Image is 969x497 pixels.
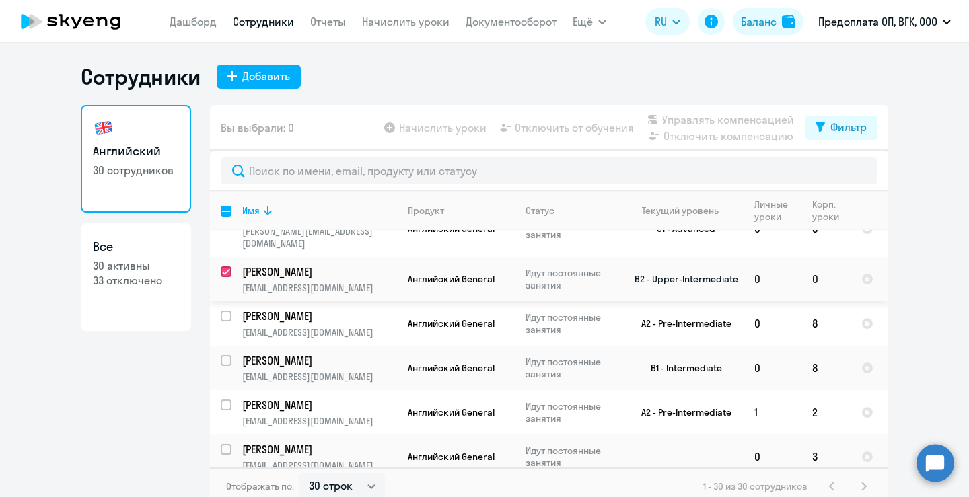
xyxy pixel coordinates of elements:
[526,267,618,291] p: Идут постоянные занятия
[801,434,851,479] td: 3
[526,204,618,217] div: Статус
[408,362,495,374] span: Английский General
[242,326,396,338] p: [EMAIL_ADDRESS][DOMAIN_NAME]
[618,390,744,434] td: A2 - Pre-Intermediate
[221,120,294,136] span: Вы выбрали: 0
[744,346,801,390] td: 0
[408,406,495,418] span: Английский General
[242,371,396,383] p: [EMAIL_ADDRESS][DOMAIN_NAME]
[242,397,396,412] a: [PERSON_NAME]
[830,119,867,135] div: Фильтр
[801,257,851,301] td: 0
[81,223,191,331] a: Все30 активны33 отключено
[526,400,618,424] p: Идут постоянные занятия
[801,390,851,434] td: 2
[242,309,394,323] p: [PERSON_NAME]
[408,451,495,463] span: Английский General
[93,117,114,139] img: english
[93,143,179,160] h3: Английский
[242,204,396,217] div: Имя
[93,238,179,256] h3: Все
[242,415,396,427] p: [EMAIL_ADDRESS][DOMAIN_NAME]
[93,273,179,288] p: 33 отключено
[618,257,744,301] td: B2 - Upper-Intermediate
[629,204,743,217] div: Текущий уровень
[526,204,554,217] div: Статус
[242,68,290,84] div: Добавить
[618,346,744,390] td: B1 - Intermediate
[242,442,394,457] p: [PERSON_NAME]
[618,301,744,346] td: A2 - Pre-Intermediate
[645,8,690,35] button: RU
[466,15,557,28] a: Документооборот
[226,480,294,492] span: Отображать по:
[242,264,396,279] a: [PERSON_NAME]
[526,445,618,469] p: Идут постоянные занятия
[242,353,394,368] p: [PERSON_NAME]
[573,8,606,35] button: Ещё
[242,282,396,294] p: [EMAIL_ADDRESS][DOMAIN_NAME]
[242,397,394,412] p: [PERSON_NAME]
[242,309,396,323] a: [PERSON_NAME]
[81,63,201,90] h1: Сотрудники
[754,198,792,223] div: Личные уроки
[408,204,514,217] div: Продукт
[217,65,301,89] button: Добавить
[242,225,396,250] p: [PERSON_NAME][EMAIL_ADDRESS][DOMAIN_NAME]
[93,258,179,273] p: 30 активны
[408,204,444,217] div: Продукт
[812,198,850,223] div: Корп. уроки
[573,13,593,30] span: Ещё
[744,390,801,434] td: 1
[801,346,851,390] td: 8
[642,204,719,217] div: Текущий уровень
[526,356,618,380] p: Идут постоянные занятия
[741,13,777,30] div: Баланс
[408,273,495,285] span: Английский General
[221,157,877,184] input: Поиск по имени, email, продукту или статусу
[805,116,877,140] button: Фильтр
[812,198,841,223] div: Корп. уроки
[655,13,667,30] span: RU
[242,459,396,471] p: [EMAIL_ADDRESS][DOMAIN_NAME]
[170,15,217,28] a: Дашборд
[81,105,191,213] a: Английский30 сотрудников
[362,15,450,28] a: Начислить уроки
[782,15,795,28] img: balance
[242,442,396,457] a: [PERSON_NAME]
[812,5,958,38] button: Предоплата ОП, ВГК, ООО
[408,317,495,330] span: Английский General
[242,264,394,279] p: [PERSON_NAME]
[526,311,618,336] p: Идут постоянные занятия
[703,480,808,492] span: 1 - 30 из 30 сотрудников
[744,257,801,301] td: 0
[233,15,294,28] a: Сотрудники
[242,204,260,217] div: Имя
[801,301,851,346] td: 8
[242,353,396,368] a: [PERSON_NAME]
[744,434,801,479] td: 0
[818,13,937,30] p: Предоплата ОП, ВГК, ООО
[754,198,801,223] div: Личные уроки
[744,301,801,346] td: 0
[733,8,803,35] button: Балансbalance
[310,15,346,28] a: Отчеты
[93,163,179,178] p: 30 сотрудников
